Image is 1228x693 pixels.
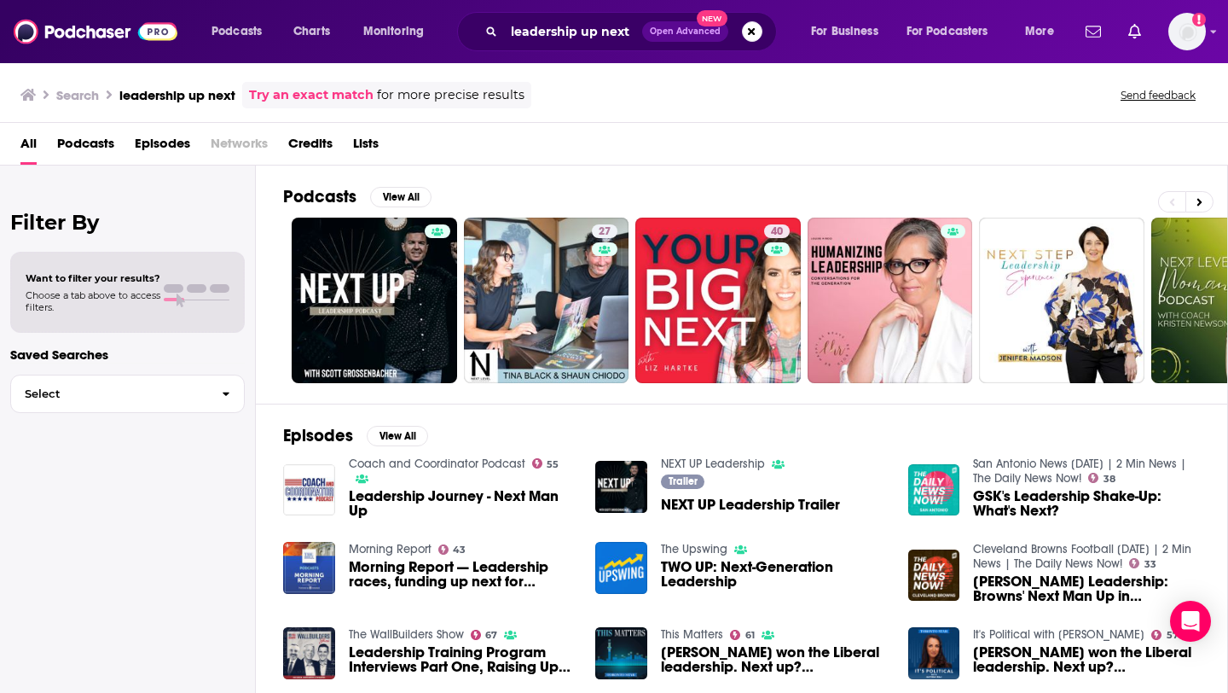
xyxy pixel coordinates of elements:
[293,20,330,44] span: Charts
[288,130,333,165] a: Credits
[473,12,793,51] div: Search podcasts, credits, & more...
[973,457,1186,486] a: San Antonio News Today | 2 Min News | The Daily News Now!
[351,18,446,45] button: open menu
[20,130,37,165] a: All
[119,87,235,103] h3: leadership up next
[661,498,840,512] a: NEXT UP Leadership Trailer
[1168,13,1206,50] span: Logged in as mijal
[811,20,878,44] span: For Business
[635,218,801,383] a: 40
[363,20,424,44] span: Monitoring
[282,18,340,45] a: Charts
[1168,13,1206,50] button: Show profile menu
[377,85,524,105] span: for more precise results
[1079,17,1108,46] a: Show notifications dropdown
[211,20,262,44] span: Podcasts
[908,550,960,602] img: Jeudy's Leadership: Browns' Next Man Up in London
[370,187,432,207] button: View All
[1129,558,1156,568] a: 33
[595,461,647,513] img: NEXT UP Leadership Trailer
[438,544,466,555] a: 43
[26,272,160,284] span: Want to filter your results?
[471,630,498,640] a: 67
[973,542,1191,571] a: Cleveland Browns Football Today | 2 Min News | The Daily News Now!
[650,27,721,36] span: Open Advanced
[200,18,284,45] button: open menu
[973,627,1144,642] a: It's Political with Althia Raj
[661,457,765,471] a: NEXT UP Leadership
[14,15,177,48] a: Podchaser - Follow, Share and Rate Podcasts
[1025,20,1054,44] span: More
[349,489,576,518] a: Leadership Journey - Next Man Up
[895,18,1013,45] button: open menu
[661,645,888,674] span: [PERSON_NAME] won the Liberal leadership. Next up? [PERSON_NAME], [PERSON_NAME] and a likely earl...
[1115,88,1201,102] button: Send feedback
[353,130,379,165] a: Lists
[504,18,642,45] input: Search podcasts, credits, & more...
[771,224,783,241] span: 40
[135,130,190,165] a: Episodes
[745,632,755,639] span: 61
[592,224,617,238] a: 27
[661,560,888,589] a: TWO UP: Next-Generation Leadership
[697,10,727,26] span: New
[349,560,576,589] a: Morning Report — Leadership races, funding up next for Congress
[56,87,99,103] h3: Search
[283,425,428,446] a: EpisodesView All
[547,461,559,469] span: 55
[908,464,960,516] img: GSK's Leadership Shake-Up: What's Next?
[764,224,790,238] a: 40
[349,645,576,674] span: Leadership Training Program Interviews Part One, Raising Up The Next Generation
[595,542,647,594] img: TWO UP: Next-Generation Leadership
[10,346,245,363] p: Saved Searches
[661,627,723,642] a: This Matters
[1088,473,1115,483] a: 38
[973,574,1200,603] span: [PERSON_NAME] Leadership: Browns' Next Man Up in [GEOGRAPHIC_DATA]
[249,85,374,105] a: Try an exact match
[669,476,698,486] span: Trailer
[283,186,356,207] h2: Podcasts
[367,426,428,446] button: View All
[1013,18,1075,45] button: open menu
[10,375,245,413] button: Select
[57,130,114,165] a: Podcasts
[283,627,335,679] img: Leadership Training Program Interviews Part One, Raising Up The Next Generation
[349,627,464,642] a: The WallBuilders Show
[642,21,728,42] button: Open AdvancedNew
[730,630,755,640] a: 61
[799,18,900,45] button: open menu
[973,645,1200,674] span: [PERSON_NAME] won the Liberal leadership. Next up? [PERSON_NAME], [PERSON_NAME] and a likely earl...
[464,218,629,383] a: 27
[661,645,888,674] a: Mark Carney won the Liberal leadership. Next up? Trump, Poilievre and a likely early election
[532,458,559,469] a: 55
[283,186,432,207] a: PodcastsView All
[973,489,1200,518] a: GSK's Leadership Shake-Up: What's Next?
[1103,475,1115,483] span: 38
[661,542,727,556] a: The Upswing
[211,130,268,165] span: Networks
[1144,561,1156,568] span: 33
[595,627,647,679] img: Mark Carney won the Liberal leadership. Next up? Trump, Poilievre and a likely early election
[908,627,960,679] img: Mark Carney won the Liberal leadership. Next up? Trump, Poilievre and a likely early election
[283,464,335,516] img: Leadership Journey - Next Man Up
[283,542,335,594] img: Morning Report — Leadership races, funding up next for Congress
